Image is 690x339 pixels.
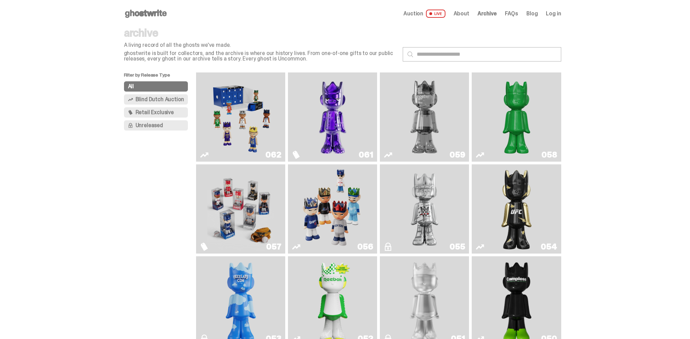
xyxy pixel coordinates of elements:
[476,167,557,251] a: Ruby
[483,75,550,159] img: Schrödinger's ghost: Sunday Green
[526,11,538,16] a: Blog
[136,97,184,102] span: Blind Dutch Auction
[124,120,188,131] button: Unreleased
[384,167,465,251] a: I Was There SummerSlam
[498,167,535,251] img: Ruby
[454,11,469,16] a: About
[403,11,423,16] span: Auction
[292,167,373,251] a: Game Face (2025)
[450,243,465,251] div: 055
[292,75,373,159] a: Fantasy
[403,10,445,18] a: Auction LIVE
[207,167,274,251] img: Game Face (2025)
[357,243,373,251] div: 056
[136,123,163,128] span: Unreleased
[136,110,174,115] span: Retail Exclusive
[391,75,458,159] img: Two
[476,75,557,159] a: Schrödinger's ghost: Sunday Green
[384,75,465,159] a: Two
[391,167,458,251] img: I Was There SummerSlam
[359,151,373,159] div: 061
[124,27,397,38] p: archive
[299,167,366,251] img: Game Face (2025)
[124,81,188,92] button: All
[478,11,497,16] a: Archive
[207,75,274,159] img: Game Face (2025)
[200,75,281,159] a: Game Face (2025)
[124,51,397,62] p: ghostwrite is built for collectors, and the archive is where our history lives. From one-of-one g...
[450,151,465,159] div: 059
[541,151,557,159] div: 058
[266,243,281,251] div: 057
[128,84,134,89] span: All
[124,72,196,81] p: Filter by Release Type
[124,94,188,105] button: Blind Dutch Auction
[124,107,188,118] button: Retail Exclusive
[200,167,281,251] a: Game Face (2025)
[265,151,281,159] div: 062
[541,243,557,251] div: 054
[124,42,397,48] p: A living record of all the ghosts we've made.
[505,11,518,16] a: FAQs
[426,10,445,18] span: LIVE
[299,75,366,159] img: Fantasy
[546,11,561,16] a: Log in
